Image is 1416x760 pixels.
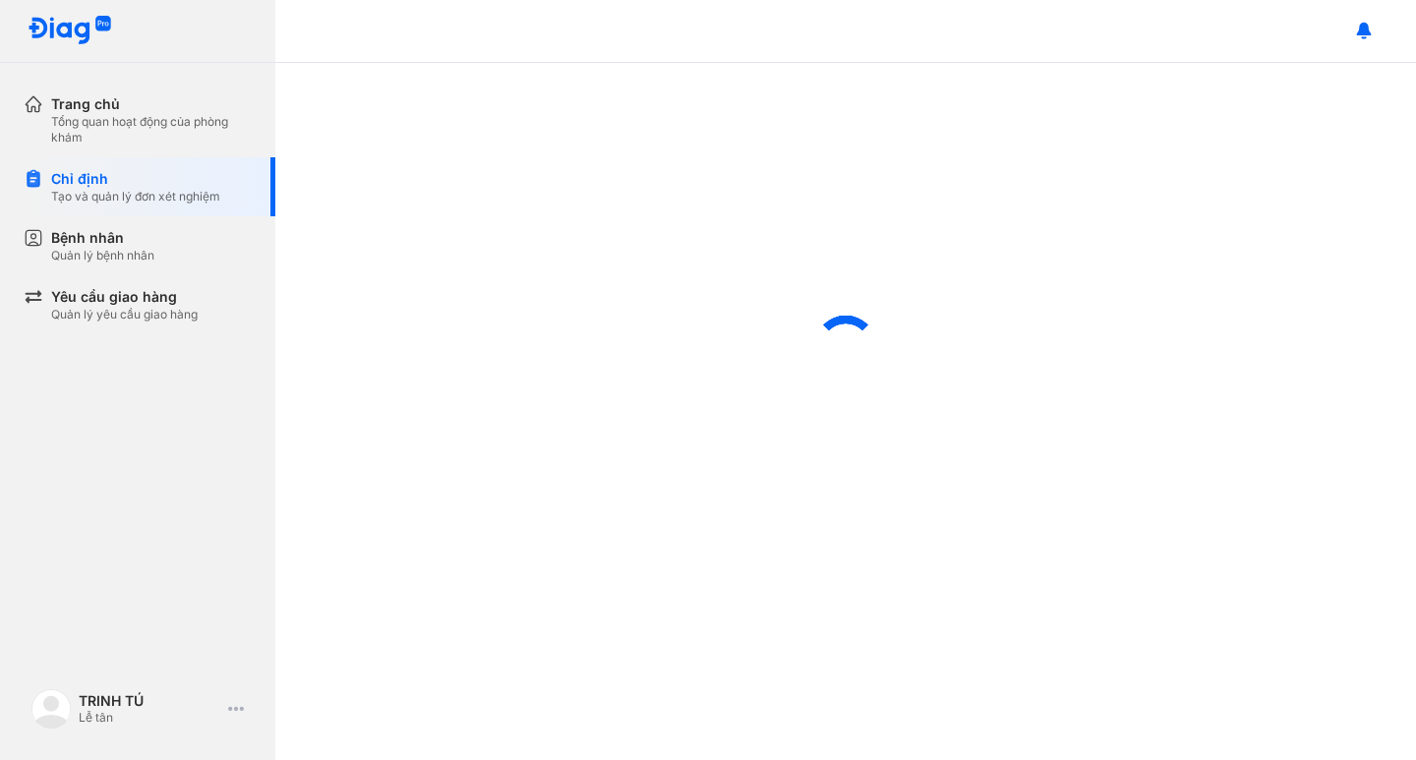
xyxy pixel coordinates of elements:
[51,228,154,248] div: Bệnh nhân
[51,114,252,146] div: Tổng quan hoạt động của phòng khám
[51,307,198,322] div: Quản lý yêu cầu giao hàng
[51,248,154,263] div: Quản lý bệnh nhân
[51,189,220,205] div: Tạo và quản lý đơn xét nghiệm
[51,94,252,114] div: Trang chủ
[28,16,112,46] img: logo
[79,710,220,726] div: Lễ tân
[51,169,220,189] div: Chỉ định
[31,689,71,729] img: logo
[79,692,220,710] div: TRINH TÚ
[51,287,198,307] div: Yêu cầu giao hàng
